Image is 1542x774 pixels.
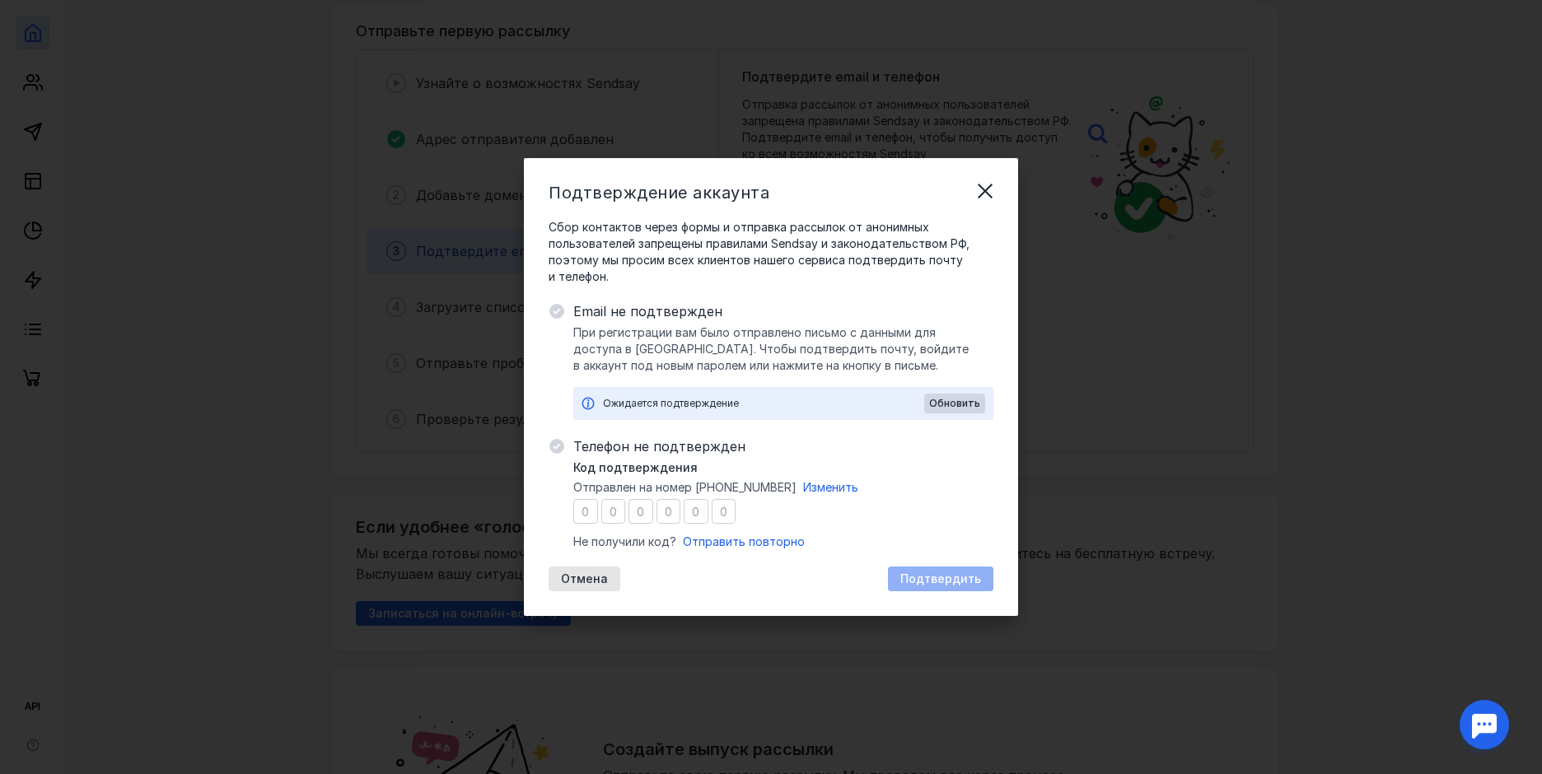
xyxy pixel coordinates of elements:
button: Обновить [924,394,985,413]
input: 0 [628,499,653,524]
span: Отправлен на номер [PHONE_NUMBER] [573,479,797,496]
span: Отмена [561,572,608,586]
input: 0 [712,499,736,524]
span: Email не подтвержден [573,301,993,321]
input: 0 [573,499,598,524]
span: Отправить повторно [683,534,805,548]
span: При регистрации вам было отправлено письмо с данными для доступа в [GEOGRAPHIC_DATA]. Чтобы подтв... [573,324,993,374]
button: Отмена [549,567,620,591]
input: 0 [684,499,708,524]
span: Обновить [929,398,980,409]
span: Изменить [803,480,858,494]
div: Ожидается подтверждение [603,395,924,412]
button: Изменить [803,479,858,496]
button: Отправить повторно [683,534,805,550]
span: Подтверждение аккаунта [549,183,769,203]
input: 0 [601,499,626,524]
span: Сбор контактов через формы и отправка рассылок от анонимных пользователей запрещены правилами Sen... [549,219,993,285]
input: 0 [657,499,681,524]
span: Не получили код? [573,534,676,550]
span: Код подтверждения [573,459,698,476]
span: Телефон не подтвержден [573,436,993,456]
